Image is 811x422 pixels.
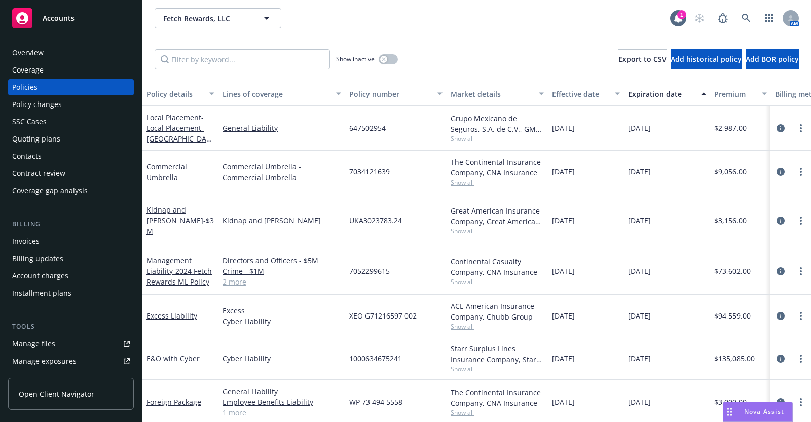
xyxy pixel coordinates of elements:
div: Overview [12,45,44,61]
div: Lines of coverage [223,89,330,99]
button: Market details [447,82,548,106]
div: Installment plans [12,285,71,301]
div: The Continental Insurance Company, CNA Insurance [451,157,544,178]
span: 647502954 [349,123,386,133]
a: Commercial Umbrella - Commercial Umbrella [223,161,341,183]
div: Starr Surplus Lines Insurance Company, Starr Companies [451,343,544,365]
a: Cyber Liability [223,316,341,327]
a: Search [736,8,756,28]
span: [DATE] [628,166,651,177]
span: $9,056.00 [714,166,747,177]
button: Policy details [142,82,218,106]
input: Filter by keyword... [155,49,330,69]
span: Accounts [43,14,75,22]
span: [DATE] [552,353,575,364]
a: Quoting plans [8,131,134,147]
a: Switch app [759,8,780,28]
a: Contract review [8,165,134,182]
span: [DATE] [628,123,651,133]
a: more [795,396,807,408]
a: circleInformation [775,310,787,322]
div: Tools [8,322,134,332]
a: Local Placement [146,113,213,175]
div: Policies [12,79,38,95]
div: Quoting plans [12,131,60,147]
span: Show all [451,134,544,143]
button: Policy number [345,82,447,106]
a: Employee Benefits Liability [223,397,341,407]
a: General Liability [223,386,341,397]
div: Contacts [12,148,42,164]
div: Coverage [12,62,44,78]
a: Manage exposures [8,353,134,369]
span: Fetch Rewards, LLC [163,13,251,24]
span: [DATE] [552,166,575,177]
span: Nova Assist [744,407,784,416]
a: more [795,353,807,365]
a: Foreign Package [146,397,201,407]
a: Directors and Officers - $5M [223,255,341,266]
div: ACE American Insurance Company, Chubb Group [451,301,544,322]
div: Policy number [349,89,431,99]
div: Effective date [552,89,609,99]
span: [DATE] [628,266,651,276]
a: circleInformation [775,122,787,134]
div: 1 [677,10,686,19]
div: Continental Casualty Company, CNA Insurance [451,256,544,277]
span: $73,602.00 [714,266,751,276]
div: Policy details [146,89,203,99]
a: more [795,310,807,322]
a: Management Liability [146,256,212,287]
span: [DATE] [552,215,575,226]
a: 2 more [223,276,341,287]
a: Coverage [8,62,134,78]
span: Add BOR policy [746,54,799,64]
span: Open Client Navigator [19,389,94,399]
a: circleInformation [775,215,787,227]
a: Manage files [8,336,134,352]
span: [DATE] [628,215,651,226]
div: Great American Insurance Company, Great American Insurance Group [451,205,544,227]
button: Nova Assist [723,402,793,422]
a: Invoices [8,233,134,250]
a: circleInformation [775,353,787,365]
span: Add historical policy [671,54,742,64]
div: Grupo Mexicano de Seguros, S.A. de C.V., GMX Seguros [451,113,544,134]
a: Overview [8,45,134,61]
span: [DATE] [628,397,651,407]
a: Cyber Liability [223,353,341,364]
div: Coverage gap analysis [12,183,88,199]
a: E&O with Cyber [146,354,200,363]
a: more [795,215,807,227]
button: Lines of coverage [218,82,345,106]
div: Manage files [12,336,55,352]
div: Contract review [12,165,65,182]
span: Show inactive [336,55,375,63]
span: Show all [451,227,544,235]
span: [DATE] [552,310,575,321]
a: Installment plans [8,285,134,301]
span: $135,085.00 [714,353,755,364]
a: Coverage gap analysis [8,183,134,199]
span: [DATE] [628,310,651,321]
span: [DATE] [552,397,575,407]
div: SSC Cases [12,114,47,130]
span: Show all [451,178,544,187]
a: Accounts [8,4,134,32]
a: Excess [223,305,341,316]
div: Premium [714,89,756,99]
a: Billing updates [8,251,134,267]
span: [DATE] [552,123,575,133]
div: Manage exposures [12,353,77,369]
div: Expiration date [628,89,695,99]
span: 7052299615 [349,266,390,276]
a: Commercial Umbrella [146,162,187,182]
button: Add BOR policy [746,49,799,69]
a: Kidnap and [PERSON_NAME] [223,215,341,226]
a: Policies [8,79,134,95]
span: Show all [451,322,544,331]
a: circleInformation [775,265,787,277]
a: more [795,122,807,134]
span: Export to CSV [618,54,667,64]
